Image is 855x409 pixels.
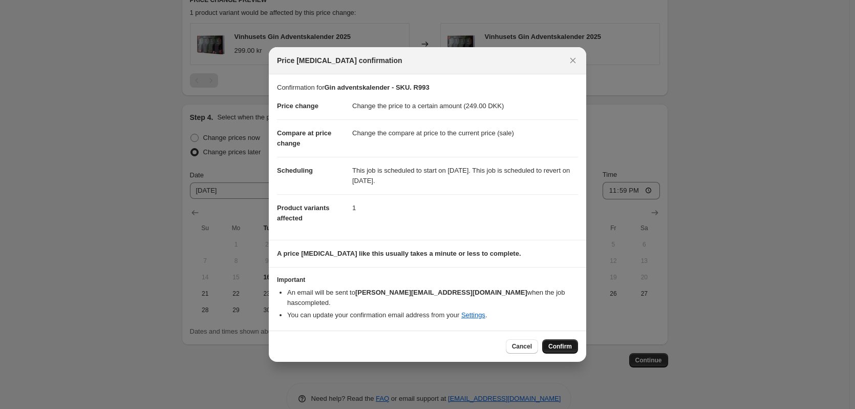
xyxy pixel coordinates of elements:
[542,339,578,354] button: Confirm
[287,310,578,320] li: You can update your confirmation email address from your .
[352,93,578,119] dd: Change the price to a certain amount (249.00 DKK)
[277,83,578,93] p: Confirmation for
[355,289,527,296] b: [PERSON_NAME][EMAIL_ADDRESS][DOMAIN_NAME]
[506,339,538,354] button: Cancel
[512,342,532,351] span: Cancel
[352,157,578,194] dd: This job is scheduled to start on [DATE]. This job is scheduled to revert on [DATE].
[461,311,485,319] a: Settings
[277,276,578,284] h3: Important
[277,55,402,66] span: Price [MEDICAL_DATA] confirmation
[277,129,331,147] span: Compare at price change
[277,204,330,222] span: Product variants affected
[566,53,580,68] button: Close
[277,167,313,174] span: Scheduling
[352,119,578,147] dd: Change the compare at price to the current price (sale)
[277,102,318,110] span: Price change
[548,342,572,351] span: Confirm
[287,288,578,308] li: An email will be sent to when the job has completed .
[277,250,521,257] b: A price [MEDICAL_DATA] like this usually takes a minute or less to complete.
[352,194,578,221] dd: 1
[324,84,429,91] b: Gin adventskalender - SKU. R993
